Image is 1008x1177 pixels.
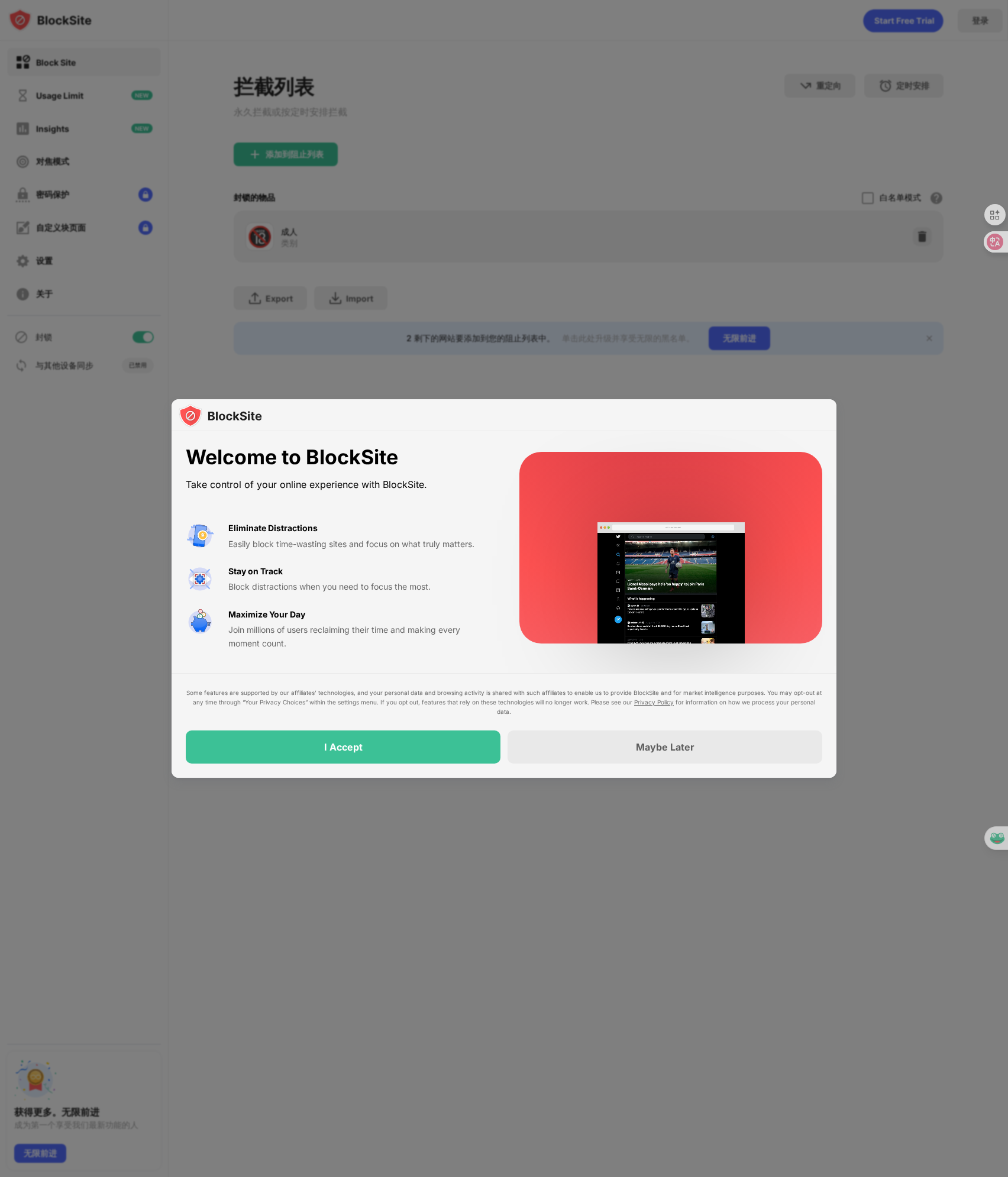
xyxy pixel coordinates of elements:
[324,741,363,753] div: I Accept
[228,538,491,551] div: Easily block time-wasting sites and focus on what truly matters.
[228,522,318,535] div: Eliminate Distractions
[186,445,491,470] div: Welcome to BlockSite
[186,608,214,636] img: value-safe-time.svg
[636,741,694,753] div: Maybe Later
[228,608,305,621] div: Maximize Your Day
[634,699,674,706] a: Privacy Policy
[186,565,214,593] img: value-focus.svg
[228,623,491,650] div: Join millions of users reclaiming their time and making every moment count.
[186,688,822,716] div: Some features are supported by our affiliates’ technologies, and your personal data and browsing ...
[186,522,214,550] img: value-avoid-distractions.svg
[228,580,491,593] div: Block distractions when you need to focus the most.
[186,476,491,493] div: Take control of your online experience with BlockSite.
[179,404,262,428] img: logo-blocksite.svg
[228,565,283,578] div: Stay on Track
